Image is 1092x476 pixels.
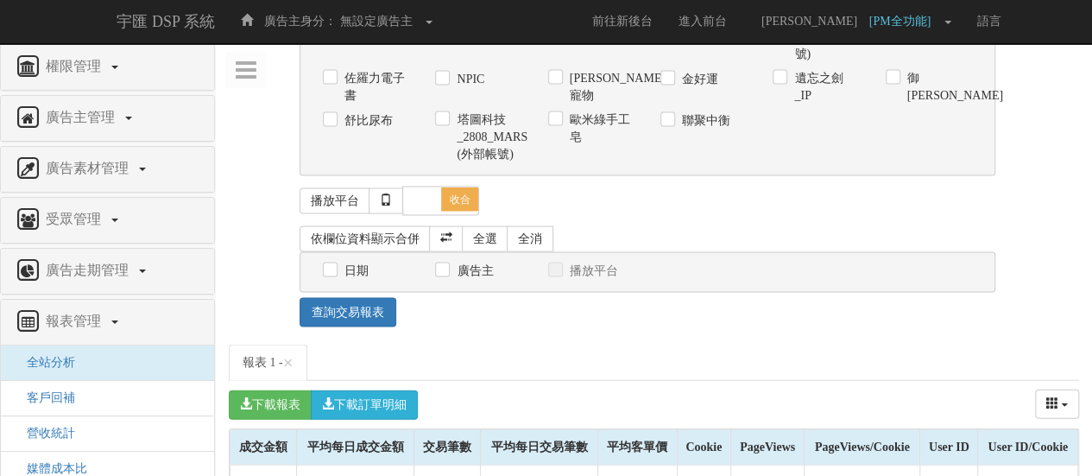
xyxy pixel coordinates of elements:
span: 收合 [441,187,479,212]
a: 全消 [507,226,553,252]
span: 廣告素材管理 [41,161,137,175]
span: 權限管理 [41,59,110,73]
span: [PM全功能] [869,15,940,28]
span: 廣告主管理 [41,110,123,124]
div: User ID [920,430,977,465]
div: 平均客單價 [598,430,677,465]
div: 成交金額 [230,430,296,465]
button: 下載報表 [229,390,312,420]
label: 日期 [340,263,369,280]
div: 平均每日成交金額 [297,430,413,465]
a: 全站分析 [14,356,75,369]
label: 播放平台 [565,263,618,280]
span: 廣告走期管理 [41,263,137,277]
label: 聯聚中衡 [678,112,730,130]
div: Columns [1035,390,1080,419]
a: 營收統計 [14,427,75,440]
label: 遺忘之劍_IP [790,70,859,105]
a: 全選 [462,226,508,252]
label: 御[PERSON_NAME] [903,70,972,105]
button: 下載訂單明細 [311,390,418,420]
div: User ID/Cookie [978,430,1077,465]
div: 交易筆數 [414,430,480,465]
div: Cookie [678,430,730,465]
a: 受眾管理 [14,206,201,234]
label: 歐米綠手工皂 [565,111,634,146]
span: 受眾管理 [41,212,110,226]
button: columns [1035,390,1080,419]
label: [PERSON_NAME]寵物 [565,70,634,105]
label: 佐羅力電子書 [340,70,409,105]
label: 舒比尿布 [340,112,393,130]
a: 廣告主管理 [14,105,201,132]
a: 報表管理 [14,308,201,336]
span: 廣告主身分： [264,15,337,28]
span: 無設定廣告主 [340,15,413,28]
a: 報表 1 - [229,345,307,381]
span: × [283,352,294,373]
div: PageViews/Cookie [805,430,919,465]
span: [PERSON_NAME] [753,15,866,28]
a: 查詢交易報表 [300,298,396,327]
label: 塔圖科技_2808_MARS (外部帳號) [452,111,521,163]
a: 廣告素材管理 [14,155,201,183]
label: NPIC [452,71,484,88]
a: 權限管理 [14,54,201,81]
a: 客戶回補 [14,391,75,404]
label: 金好運 [678,71,718,88]
a: 媒體成本比 [14,462,87,475]
div: 平均每日交易筆數 [481,430,597,465]
button: Close [283,354,294,372]
label: 廣告主 [452,263,493,280]
div: PageViews [731,430,804,465]
a: 廣告走期管理 [14,257,201,285]
span: 報表管理 [41,314,110,328]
